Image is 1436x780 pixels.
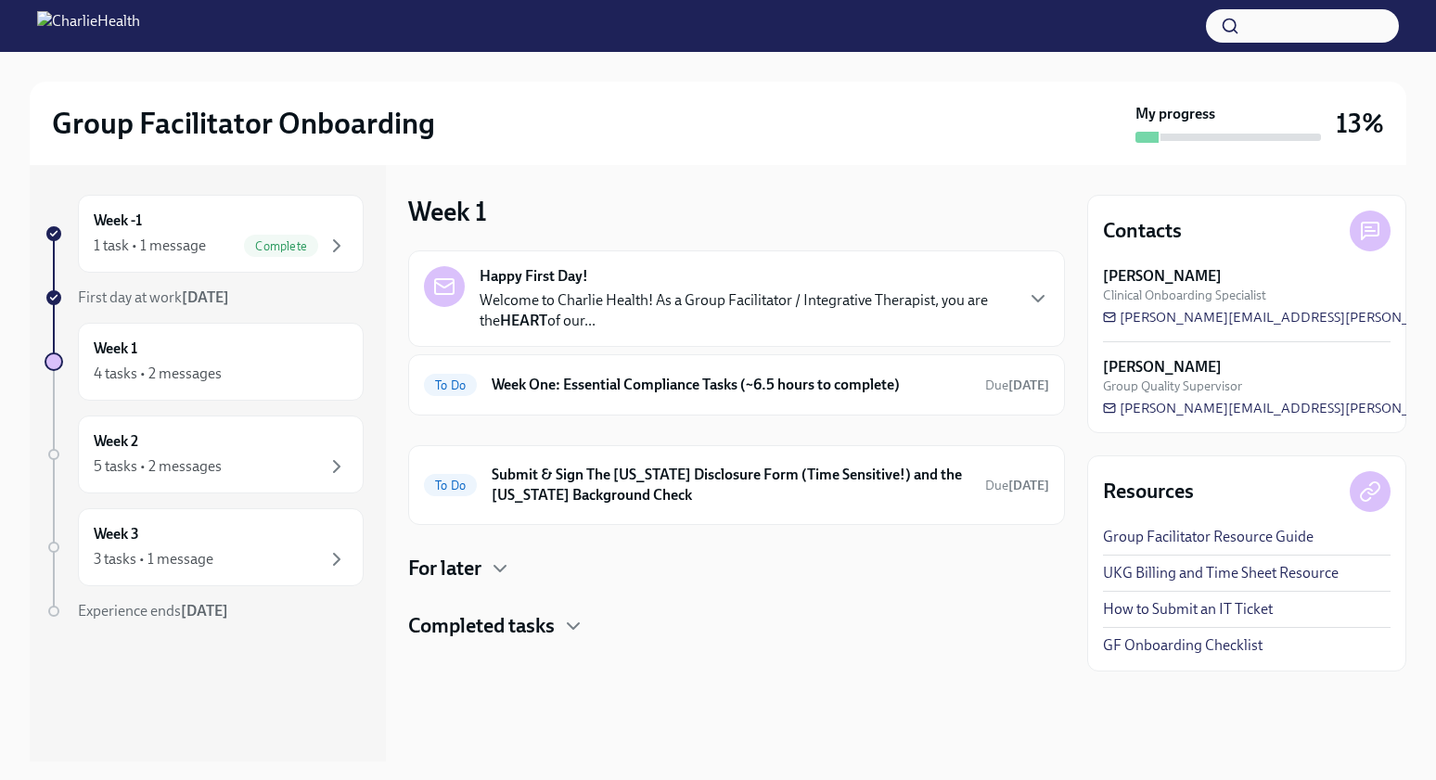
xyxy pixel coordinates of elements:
p: Welcome to Charlie Health! As a Group Facilitator / Integrative Therapist, you are the of our... [480,290,1012,331]
a: Week 14 tasks • 2 messages [45,323,364,401]
strong: [DATE] [1008,478,1049,493]
h4: Contacts [1103,217,1182,245]
h6: Week -1 [94,211,142,231]
a: First day at work[DATE] [45,288,364,308]
strong: My progress [1135,104,1215,124]
a: To DoSubmit & Sign The [US_STATE] Disclosure Form (Time Sensitive!) and the [US_STATE] Background... [424,461,1049,509]
span: Due [985,478,1049,493]
a: Week -11 task • 1 messageComplete [45,195,364,273]
span: October 22nd, 2025 07:00 [985,477,1049,494]
span: Clinical Onboarding Specialist [1103,287,1266,304]
h4: For later [408,555,481,582]
h6: Submit & Sign The [US_STATE] Disclosure Form (Time Sensitive!) and the [US_STATE] Background Check [492,465,970,505]
strong: [DATE] [182,288,229,306]
a: How to Submit an IT Ticket [1103,599,1273,620]
span: Due [985,377,1049,393]
h4: Completed tasks [408,612,555,640]
div: Completed tasks [408,612,1065,640]
img: CharlieHealth [37,11,140,41]
span: To Do [424,479,477,492]
h3: 13% [1336,107,1384,140]
div: 4 tasks • 2 messages [94,364,222,384]
div: 1 task • 1 message [94,236,206,256]
h6: Week One: Essential Compliance Tasks (~6.5 hours to complete) [492,375,970,395]
span: Group Quality Supervisor [1103,377,1242,395]
strong: [PERSON_NAME] [1103,266,1222,287]
strong: Happy First Day! [480,266,588,287]
span: Complete [244,239,318,253]
div: For later [408,555,1065,582]
div: 3 tasks • 1 message [94,549,213,569]
a: To DoWeek One: Essential Compliance Tasks (~6.5 hours to complete)Due[DATE] [424,370,1049,400]
h6: Week 2 [94,431,138,452]
a: Week 25 tasks • 2 messages [45,416,364,493]
strong: HEART [500,312,547,329]
strong: [PERSON_NAME] [1103,357,1222,377]
span: Experience ends [78,602,228,620]
span: October 20th, 2025 07:00 [985,377,1049,394]
a: UKG Billing and Time Sheet Resource [1103,563,1339,583]
h6: Week 3 [94,524,139,544]
h4: Resources [1103,478,1194,505]
a: GF Onboarding Checklist [1103,635,1263,656]
strong: [DATE] [181,602,228,620]
h6: Week 1 [94,339,137,359]
h2: Group Facilitator Onboarding [52,105,435,142]
span: First day at work [78,288,229,306]
strong: [DATE] [1008,377,1049,393]
a: Week 33 tasks • 1 message [45,508,364,586]
span: To Do [424,378,477,392]
a: Group Facilitator Resource Guide [1103,527,1314,547]
div: 5 tasks • 2 messages [94,456,222,477]
h3: Week 1 [408,195,487,228]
